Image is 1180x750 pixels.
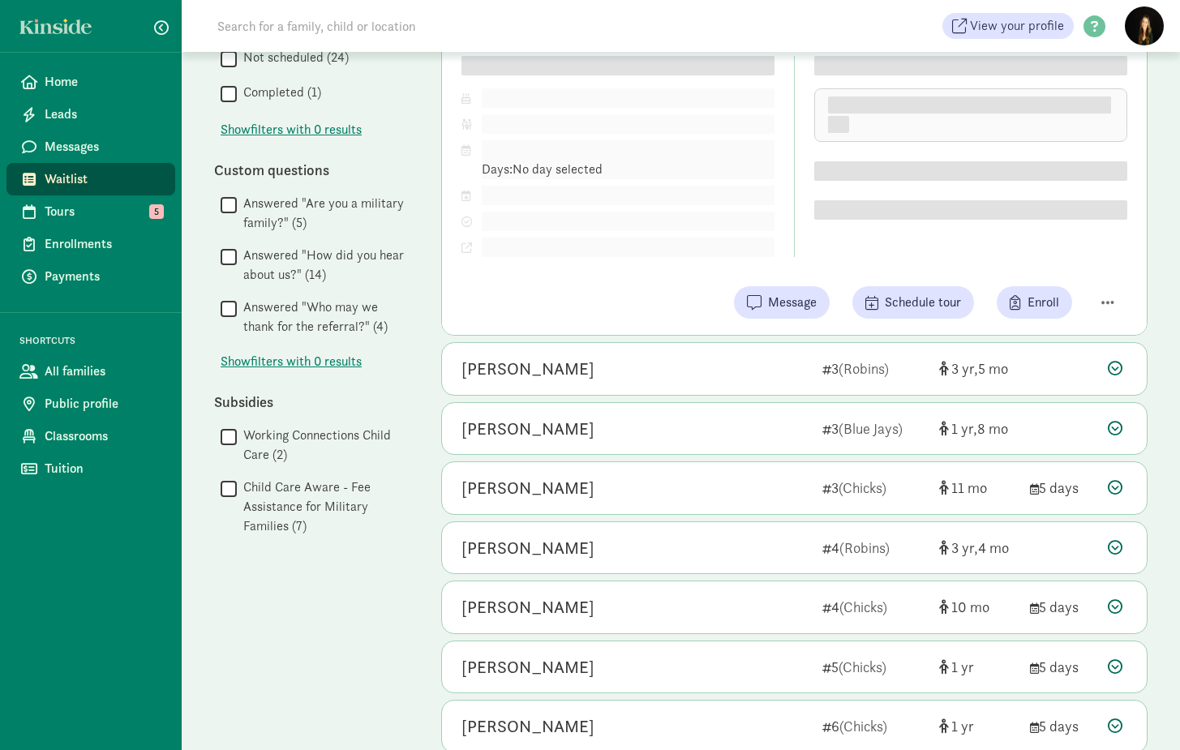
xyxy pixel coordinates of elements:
[852,286,974,319] button: Schedule tour
[839,717,887,735] span: (Chicks)
[734,286,830,319] button: Message
[461,56,775,75] div: Child details
[951,359,978,378] span: 3
[1099,672,1180,750] iframe: Chat Widget
[839,658,886,676] span: (Chicks)
[814,200,1127,220] div: Family comments
[482,140,775,179] div: Pref. schedule: Days: No day selected
[822,477,926,499] div: 3
[6,452,175,485] a: Tuition
[237,48,349,67] label: Not scheduled (24)
[461,714,594,739] div: Hazel Enquist
[951,478,987,497] span: 11
[822,715,926,737] div: 6
[939,358,1017,379] div: [object Object]
[45,362,162,381] span: All families
[951,658,974,676] span: 1
[221,352,362,371] span: Show filters with 0 results
[208,10,663,42] input: Search for a family, child or location
[237,478,409,536] label: Child Care Aware - Fee Assistance for Military Families (7)
[45,234,162,254] span: Enrollments
[45,202,162,221] span: Tours
[839,538,890,557] span: (Robins)
[45,459,162,478] span: Tuition
[939,596,1017,618] div: [object Object]
[45,169,162,189] span: Waitlist
[939,537,1017,559] div: [object Object]
[482,212,775,231] div: Toured on: Not scheduled
[1030,596,1095,618] div: 5 days
[482,114,775,134] div: Parent/Guardian:
[237,426,409,465] label: Working Connections Child Care (2)
[45,137,162,156] span: Messages
[768,293,817,312] span: Message
[1030,477,1095,499] div: 5 days
[237,83,321,102] label: Completed (1)
[237,246,409,285] label: Answered "How did you hear about us?" (14)
[45,105,162,124] span: Leads
[6,66,175,98] a: Home
[214,391,409,413] div: Subsidies
[1030,715,1095,737] div: 5 days
[221,352,362,371] button: Showfilters with 0 results
[822,537,926,559] div: 4
[839,359,889,378] span: (Robins)
[951,717,974,735] span: 1
[45,72,162,92] span: Home
[6,420,175,452] a: Classrooms
[839,598,887,616] span: (Chicks)
[6,355,175,388] a: All families
[822,656,926,678] div: 5
[828,96,1111,133] span: Lorem ipsum dolor sit amet, consectetur adipiscing elit.
[970,16,1064,36] span: View your profile
[461,416,594,442] div: NOAH GREEN
[6,98,175,131] a: Leads
[237,194,409,233] label: Answered "Are you a military family?" (5)
[214,159,409,181] div: Custom questions
[939,418,1017,439] div: [object Object]
[839,419,903,438] span: (Blue Jays)
[942,13,1074,39] a: View your profile
[6,195,175,228] a: Tours 5
[461,535,594,561] div: Maddison ndirangu
[461,356,594,382] div: Nyanza Ward
[6,228,175,260] a: Enrollments
[939,715,1017,737] div: [object Object]
[978,359,1008,378] span: 5
[6,260,175,293] a: Payments
[977,419,1008,438] span: 8
[221,120,362,139] button: Showfilters with 0 results
[997,286,1072,319] button: Enroll
[822,418,926,439] div: 3
[951,598,989,616] span: 10
[6,131,175,163] a: Messages
[461,475,594,501] div: Maeve LaVigne
[221,120,362,139] span: Show filters with 0 results
[237,298,409,336] label: Answered "Who may we thank for the referral?" (4)
[482,186,775,205] div: Pref. start date: No preference
[939,477,1017,499] div: [object Object]
[1030,656,1095,678] div: 5 days
[6,163,175,195] a: Waitlist
[461,594,594,620] div: Tristan Leong
[814,161,1127,181] div: Custom questions (0)
[978,538,1009,557] span: 4
[951,419,977,438] span: 1
[45,394,162,414] span: Public profile
[939,656,1017,678] div: [object Object]
[822,358,926,379] div: 3
[45,426,162,446] span: Classrooms
[822,596,926,618] div: 4
[149,204,164,219] span: 5
[461,654,594,680] div: Cody Webb
[814,56,1127,75] div: Internal notes
[839,478,886,497] span: (Chicks)
[45,267,162,286] span: Payments
[951,538,978,557] span: 3
[1028,293,1059,312] span: Enroll
[885,293,961,312] span: Schedule tour
[6,388,175,420] a: Public profile
[482,88,775,108] div: DOB: ( )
